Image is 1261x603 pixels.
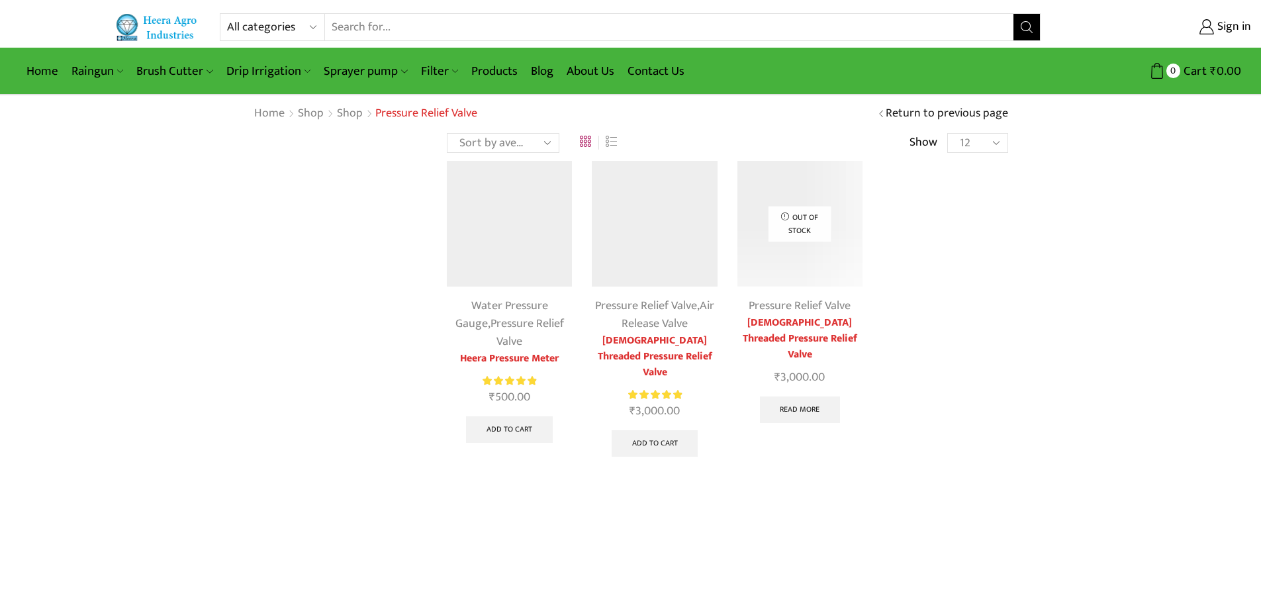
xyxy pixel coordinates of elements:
a: About Us [560,56,621,87]
span: Rated out of 5 [483,374,536,388]
a: Return to previous page [886,105,1008,122]
span: Rated out of 5 [628,388,682,402]
a: [DEMOGRAPHIC_DATA] Threaded Pressure Relief Valve [737,315,863,363]
img: male threaded pressure relief valve [737,161,863,286]
h1: Pressure Relief Valve [375,107,477,121]
a: Shop [336,105,363,122]
bdi: 3,000.00 [630,401,680,421]
a: Blog [524,56,560,87]
select: Shop order [447,133,559,153]
a: Shop [297,105,324,122]
button: Search button [1013,14,1040,40]
a: Sign in [1060,15,1251,39]
span: 0 [1166,64,1180,77]
div: Rated 5.00 out of 5 [483,374,536,388]
img: Female threaded pressure relief valve [592,161,717,286]
a: Add to cart: “Female Threaded Pressure Relief Valve” [612,430,698,457]
a: Add to cart: “Heera Pressure Meter” [466,416,553,443]
span: ₹ [774,367,780,387]
a: Home [254,105,285,122]
a: Contact Us [621,56,691,87]
div: , [592,297,717,333]
bdi: 3,000.00 [774,367,825,387]
a: Pressure Relief Valve [749,296,851,316]
a: Pressure Relief Valve [490,314,564,351]
nav: Breadcrumb [254,105,477,122]
a: Brush Cutter [130,56,219,87]
a: Water Pressure Gauge [455,296,548,334]
a: Home [20,56,65,87]
span: ₹ [1210,61,1217,81]
p: Out of stock [769,207,831,242]
span: Cart [1180,62,1207,80]
img: Heera Pressure Meter [447,161,572,286]
bdi: 0.00 [1210,61,1241,81]
a: Pressure Relief Valve [595,296,697,316]
a: Filter [414,56,465,87]
a: 0 Cart ₹0.00 [1054,59,1241,83]
div: , [447,297,572,351]
a: Heera Pressure Meter [447,351,572,367]
a: Air Release Valve [622,296,714,334]
a: Read more about “Male Threaded Pressure Relief Valve” [760,396,841,423]
a: Products [465,56,524,87]
a: Raingun [65,56,130,87]
a: Sprayer pump [317,56,414,87]
span: Sign in [1214,19,1251,36]
a: Drip Irrigation [220,56,317,87]
span: ₹ [489,387,495,407]
a: [DEMOGRAPHIC_DATA] Threaded Pressure Relief Valve [592,333,717,381]
div: Rated 5.00 out of 5 [628,388,682,402]
input: Search for... [325,14,1014,40]
span: ₹ [630,401,635,421]
bdi: 500.00 [489,387,530,407]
